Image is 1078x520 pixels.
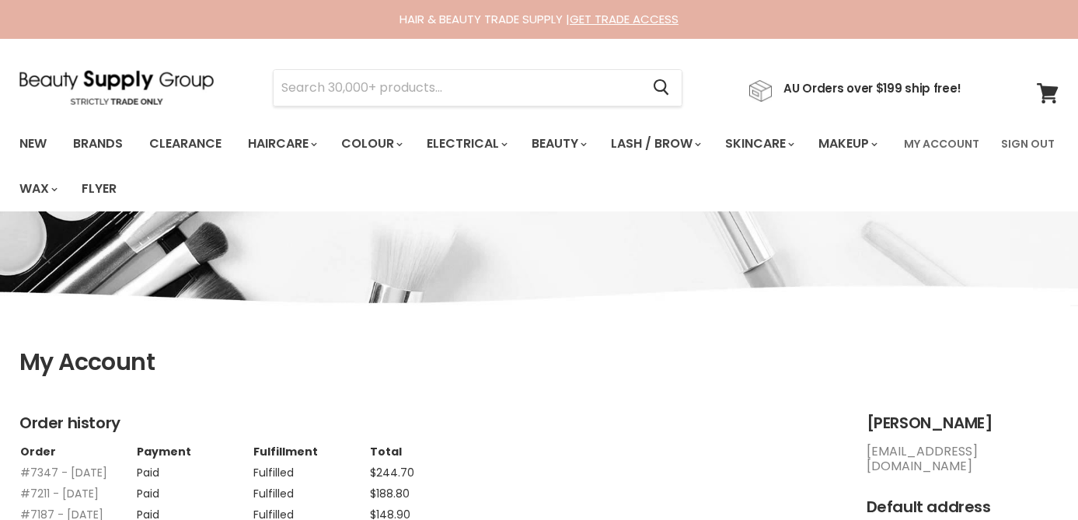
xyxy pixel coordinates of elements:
[274,70,640,106] input: Search
[8,173,67,205] a: Wax
[867,414,1059,432] h2: [PERSON_NAME]
[713,127,804,160] a: Skincare
[330,127,412,160] a: Colour
[273,69,682,106] form: Product
[415,127,517,160] a: Electrical
[136,445,253,459] th: Payment
[867,442,978,474] a: [EMAIL_ADDRESS][DOMAIN_NAME]
[61,127,134,160] a: Brands
[19,414,836,432] h2: Order history
[20,486,99,501] a: #7211 - [DATE]
[370,465,414,480] span: $244.70
[8,127,58,160] a: New
[20,465,107,480] a: #7347 - [DATE]
[599,127,710,160] a: Lash / Brow
[369,445,486,459] th: Total
[70,173,128,205] a: Flyer
[138,127,233,160] a: Clearance
[236,127,326,160] a: Haircare
[520,127,596,160] a: Beauty
[640,70,682,106] button: Search
[136,459,253,480] td: Paid
[8,121,895,211] ul: Main menu
[253,459,369,480] td: Fulfilled
[1000,447,1062,504] iframe: Gorgias live chat messenger
[992,127,1064,160] a: Sign Out
[19,349,1059,376] h1: My Account
[807,127,887,160] a: Makeup
[895,127,989,160] a: My Account
[136,480,253,501] td: Paid
[253,445,369,459] th: Fulfillment
[370,486,410,501] span: $188.80
[867,498,1059,516] h2: Default address
[253,480,369,501] td: Fulfilled
[570,11,679,27] a: GET TRADE ACCESS
[19,445,136,459] th: Order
